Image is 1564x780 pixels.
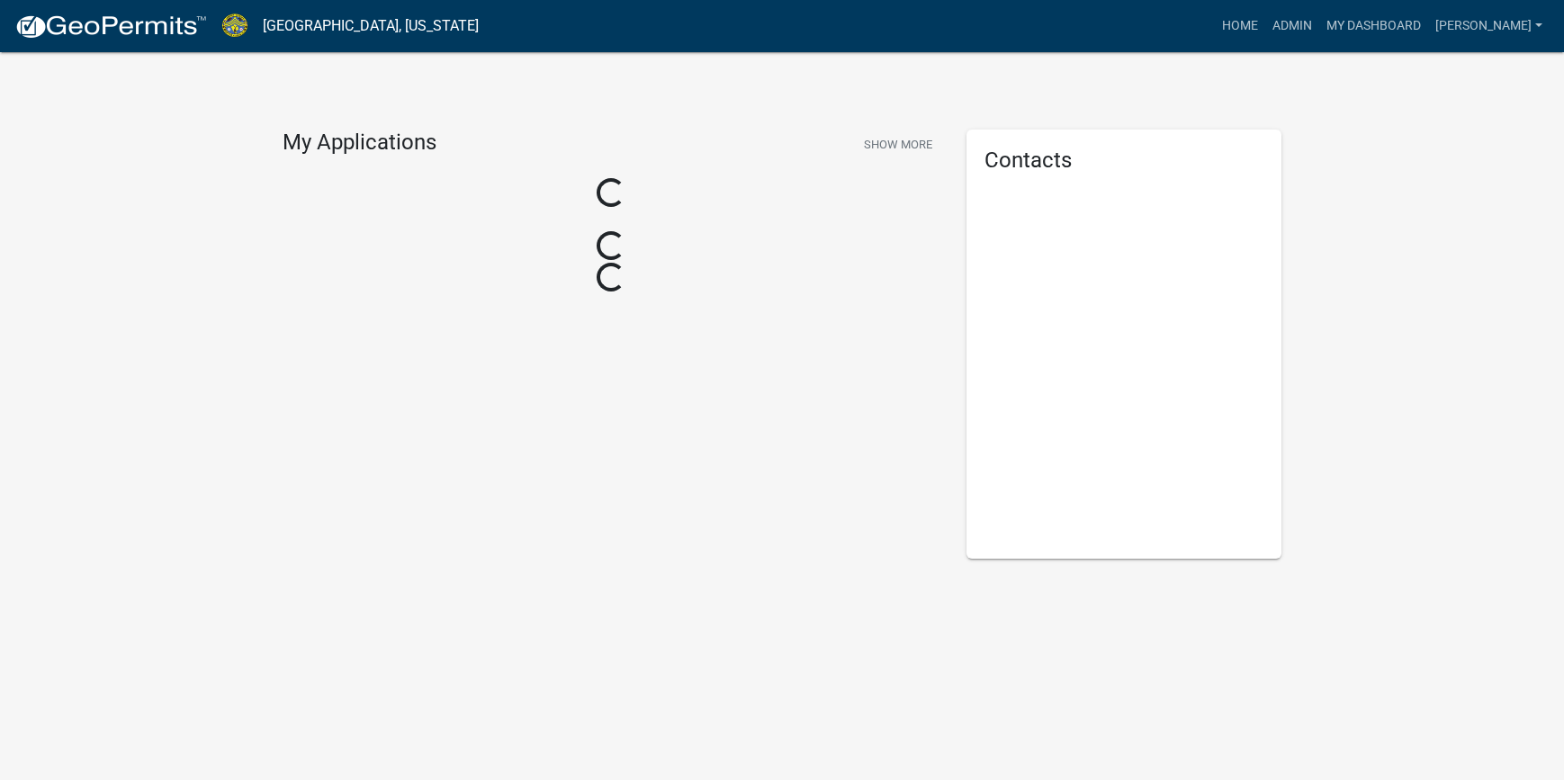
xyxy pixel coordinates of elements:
[1215,9,1265,43] a: Home
[857,130,939,159] button: Show More
[984,148,1263,174] h5: Contacts
[1265,9,1319,43] a: Admin
[263,11,479,41] a: [GEOGRAPHIC_DATA], [US_STATE]
[1428,9,1550,43] a: [PERSON_NAME]
[1319,9,1428,43] a: My Dashboard
[221,13,248,38] img: Jasper County, South Carolina
[283,130,436,157] h4: My Applications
